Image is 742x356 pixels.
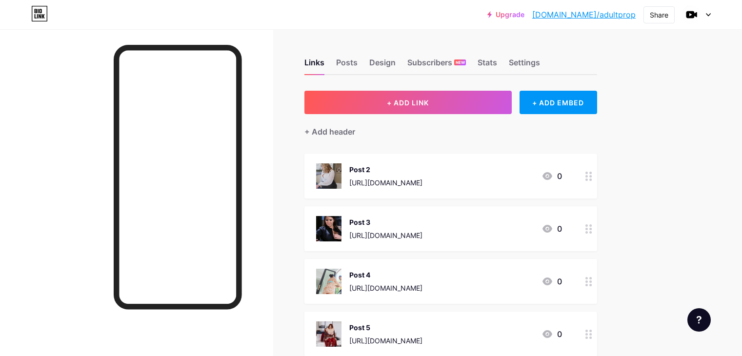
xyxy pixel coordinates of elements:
div: Post 3 [349,217,422,227]
div: Post 4 [349,270,422,280]
div: [URL][DOMAIN_NAME] [349,283,422,293]
img: Post 5 [316,321,341,347]
span: + ADD LINK [387,99,429,107]
img: Post 2 [316,163,341,189]
button: + ADD LINK [304,91,512,114]
div: [URL][DOMAIN_NAME] [349,336,422,346]
div: [URL][DOMAIN_NAME] [349,178,422,188]
img: Blinky Sabrina [682,5,701,24]
div: 0 [541,276,562,287]
div: Settings [509,57,540,74]
div: Stats [478,57,497,74]
div: Post 2 [349,164,422,175]
img: Post 4 [316,269,341,294]
div: [URL][DOMAIN_NAME] [349,230,422,240]
span: NEW [456,59,465,65]
div: 0 [541,223,562,235]
div: Design [369,57,396,74]
div: Post 5 [349,322,422,333]
div: 0 [541,170,562,182]
img: Post 3 [316,216,341,241]
div: Posts [336,57,358,74]
div: 0 [541,328,562,340]
div: Share [650,10,668,20]
div: + ADD EMBED [520,91,597,114]
a: [DOMAIN_NAME]/adultprop [532,9,636,20]
a: Upgrade [487,11,524,19]
div: Subscribers [407,57,466,74]
div: Links [304,57,324,74]
div: + Add header [304,126,355,138]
